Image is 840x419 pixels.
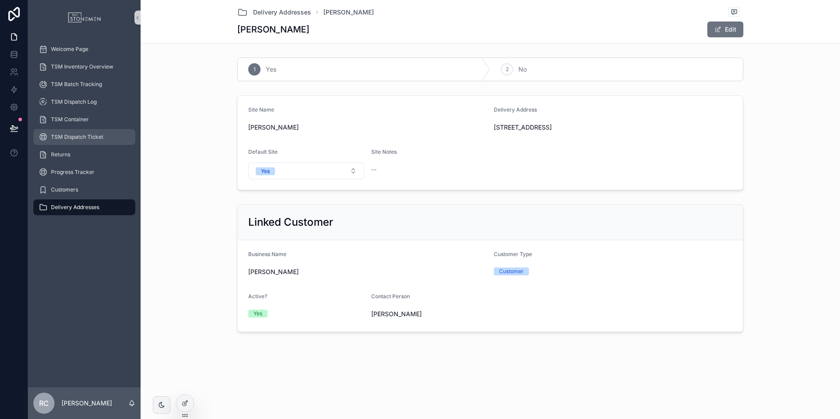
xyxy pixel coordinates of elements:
[253,8,311,17] span: Delivery Addresses
[494,123,732,132] span: [STREET_ADDRESS]
[33,41,135,57] a: Welcome Page
[707,22,743,37] button: Edit
[33,112,135,127] a: TSM Container
[33,94,135,110] a: TSM Dispatch Log
[248,251,286,257] span: Business Name
[518,65,527,74] span: No
[51,46,88,53] span: Welcome Page
[261,167,270,175] div: Yes
[506,66,509,73] span: 2
[51,98,97,105] span: TSM Dispatch Log
[51,151,70,158] span: Returns
[323,8,374,17] a: [PERSON_NAME]
[248,106,274,113] span: Site Name
[51,116,89,123] span: TSM Container
[494,251,532,257] span: Customer Type
[253,310,262,318] div: Yes
[33,199,135,215] a: Delivery Addresses
[237,7,311,18] a: Delivery Addresses
[494,106,537,113] span: Delivery Address
[33,129,135,145] a: TSM Dispatch Ticket
[51,186,78,193] span: Customers
[51,63,113,70] span: TSM Inventory Overview
[51,134,103,141] span: TSM Dispatch Ticket
[33,182,135,198] a: Customers
[51,169,94,176] span: Progress Tracker
[499,267,524,275] div: Customer
[371,293,410,300] span: Contact Person
[248,293,267,300] span: Active?
[266,65,276,74] span: Yes
[371,310,487,318] span: [PERSON_NAME]
[51,204,99,211] span: Delivery Addresses
[63,11,105,25] img: App logo
[248,148,278,155] span: Default Site
[248,267,487,276] span: [PERSON_NAME]
[237,23,309,36] h1: [PERSON_NAME]
[51,81,102,88] span: TSM Batch Tracking
[248,123,487,132] span: [PERSON_NAME]
[371,165,377,174] span: --
[253,66,256,73] span: 1
[33,76,135,92] a: TSM Batch Tracking
[33,147,135,163] a: Returns
[33,59,135,75] a: TSM Inventory Overview
[33,164,135,180] a: Progress Tracker
[39,398,49,408] span: RC
[28,35,141,227] div: scrollable content
[371,148,397,155] span: Site Notes
[248,163,364,179] button: Select Button
[62,399,112,408] p: [PERSON_NAME]
[248,215,333,229] h2: Linked Customer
